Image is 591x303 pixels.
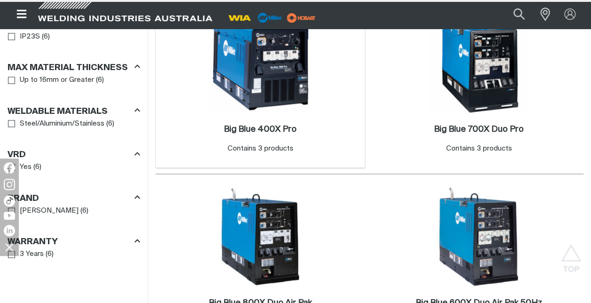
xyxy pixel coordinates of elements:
span: 3 Years [20,249,44,260]
img: YouTube [4,212,15,220]
h3: VRD [8,150,26,160]
h3: Warranty [8,237,58,247]
a: Big Blue 400X Pro [224,124,297,135]
span: Up to 16mm or Greater [20,75,94,86]
ul: Brand [8,205,140,217]
img: Big Blue 400X Pro [210,13,311,113]
a: miller [284,14,318,21]
img: LinkedIn [4,225,15,236]
span: ( 6 ) [96,75,104,86]
a: IP23S [8,31,40,43]
span: [PERSON_NAME] [20,206,79,216]
h3: Weldable Materials [8,106,108,117]
div: Contains 3 products [228,144,293,154]
div: Warranty [8,235,140,248]
span: ( 6 ) [42,32,50,42]
div: Max Material Thickness [8,61,140,74]
h3: Max Material Thickness [8,63,128,73]
input: Product name or item number... [491,4,535,25]
span: ( 6 ) [46,249,54,260]
img: miller [284,11,318,25]
span: ( 6 ) [33,162,41,173]
a: Yes [8,161,32,174]
div: Contains 3 products [446,144,512,154]
img: Big Blue 700X Duo Pro [429,13,529,113]
img: Big Blue 600X Duo Air Pak 50Hz [429,186,529,287]
ul: Max Material Thickness [8,74,140,87]
h3: Brand [8,193,39,204]
button: Scroll to top [560,244,582,265]
img: Big Blue 800X Duo Air Pak [210,186,311,287]
span: Yes [20,162,32,173]
ul: Safety Rating [8,31,140,43]
a: Steel/Aluminium/Stainless [8,118,104,130]
a: [PERSON_NAME] [8,205,79,217]
img: Instagram [4,179,15,190]
img: hide socials [1,239,17,255]
a: 3 Years [8,248,44,261]
span: ( 6 ) [106,119,114,129]
span: IP23S [20,32,40,42]
div: Brand [8,191,140,204]
span: ( 6 ) [80,206,88,216]
div: VRD [8,148,140,161]
ul: VRD [8,161,140,174]
div: Weldable Materials [8,104,140,117]
h2: Big Blue 400X Pro [224,125,297,134]
a: Big Blue 700X Duo Pro [434,124,524,135]
img: Facebook [4,162,15,174]
h2: Big Blue 700X Duo Pro [434,125,524,134]
span: Steel/Aluminium/Stainless [20,119,104,129]
ul: Weldable Materials [8,118,140,130]
ul: Warranty [8,248,140,261]
a: Up to 16mm or Greater [8,74,94,87]
button: Search products [503,4,535,25]
img: TikTok [4,195,15,207]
